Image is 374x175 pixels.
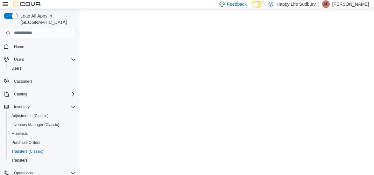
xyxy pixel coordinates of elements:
[277,0,316,8] p: Happy Life Sudbury
[9,112,51,120] a: Adjustments (Classic)
[14,79,32,84] span: Customers
[322,0,330,8] div: Amanda Filiatrault
[11,149,43,154] span: Transfers (Classic)
[9,139,76,146] span: Purchase Orders
[9,139,43,146] a: Purchase Orders
[1,42,78,51] button: Home
[14,57,24,62] span: Users
[14,92,27,97] span: Catalog
[9,157,76,164] span: Transfers
[11,78,35,85] a: Customers
[11,122,59,127] span: Inventory Manager (Classic)
[1,90,78,99] button: Catalog
[18,13,76,25] span: Load All Apps in [GEOGRAPHIC_DATA]
[332,0,369,8] p: [PERSON_NAME]
[11,56,26,63] button: Users
[9,157,30,164] a: Transfers
[323,0,328,8] span: AF
[9,121,76,129] span: Inventory Manager (Classic)
[14,44,24,49] span: Home
[11,113,48,118] span: Adjustments (Classic)
[14,104,30,109] span: Inventory
[6,64,78,73] button: Users
[11,43,76,51] span: Home
[11,43,27,51] a: Home
[9,148,76,155] span: Transfers (Classic)
[1,55,78,64] button: Users
[6,120,78,129] button: Inventory Manager (Classic)
[11,103,32,111] button: Inventory
[318,0,320,8] p: |
[11,66,21,71] span: Users
[9,130,30,137] a: Manifests
[9,112,76,120] span: Adjustments (Classic)
[9,148,46,155] a: Transfers (Classic)
[13,1,41,7] img: Cova
[11,140,40,145] span: Purchase Orders
[6,147,78,156] button: Transfers (Classic)
[11,77,76,85] span: Customers
[9,65,76,72] span: Users
[6,111,78,120] button: Adjustments (Classic)
[6,156,78,165] button: Transfers
[252,1,265,8] input: Dark Mode
[6,138,78,147] button: Purchase Orders
[9,65,24,72] a: Users
[11,56,76,63] span: Users
[11,90,30,98] button: Catalog
[11,131,28,136] span: Manifests
[11,158,27,163] span: Transfers
[1,77,78,86] button: Customers
[9,121,62,129] a: Inventory Manager (Classic)
[11,103,76,111] span: Inventory
[227,1,247,7] span: Feedback
[9,130,76,137] span: Manifests
[11,90,76,98] span: Catalog
[6,129,78,138] button: Manifests
[1,102,78,111] button: Inventory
